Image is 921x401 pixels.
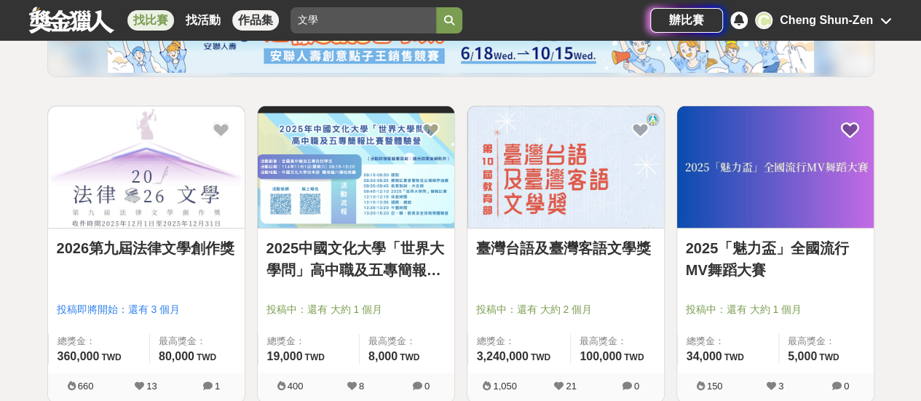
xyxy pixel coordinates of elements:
[788,350,817,362] span: 5,000
[780,12,873,29] div: Cheng Shun-Zen
[687,334,770,349] span: 總獎金：
[724,352,743,362] span: TWD
[477,334,562,349] span: 總獎金：
[624,352,644,362] span: TWD
[290,7,436,33] input: 全球自行車設計比賽
[580,334,655,349] span: 最高獎金：
[650,8,723,33] a: 辦比賽
[778,381,783,392] span: 3
[101,352,121,362] span: TWD
[48,106,245,228] img: Cover Image
[267,350,303,362] span: 19,000
[288,381,304,392] span: 400
[531,352,550,362] span: TWD
[58,334,141,349] span: 總獎金：
[48,106,245,229] a: Cover Image
[359,381,364,392] span: 8
[476,237,655,259] a: 臺灣台語及臺灣客語文學獎
[232,10,279,31] a: 作品集
[477,350,529,362] span: 3,240,000
[57,302,236,317] span: 投稿即將開始：還有 3 個月
[687,350,722,362] span: 34,000
[215,381,220,392] span: 1
[686,302,865,317] span: 投稿中：還有 大約 1 個月
[819,352,839,362] span: TWD
[197,352,216,362] span: TWD
[467,106,664,229] a: Cover Image
[78,381,94,392] span: 660
[368,334,446,349] span: 最高獎金：
[566,381,576,392] span: 21
[424,381,430,392] span: 0
[258,106,454,228] img: Cover Image
[788,334,865,349] span: 最高獎金：
[266,302,446,317] span: 投稿中：還有 大約 1 個月
[267,334,350,349] span: 總獎金：
[368,350,398,362] span: 8,000
[493,381,517,392] span: 1,050
[677,106,874,228] img: Cover Image
[146,381,157,392] span: 13
[580,350,622,362] span: 100,000
[180,10,226,31] a: 找活動
[57,237,236,259] a: 2026第九屆法律文學創作獎
[58,350,100,362] span: 360,000
[266,237,446,281] a: 2025中國文化大學「世界大學問」高中職及五專簡報比賽
[755,12,772,29] div: C
[707,381,723,392] span: 150
[677,106,874,229] a: Cover Image
[258,106,454,229] a: Cover Image
[686,237,865,281] a: 2025「魅力盃」全國流行MV舞蹈大賽
[634,381,639,392] span: 0
[304,352,324,362] span: TWD
[844,381,849,392] span: 0
[467,106,664,228] img: Cover Image
[159,334,236,349] span: 最高獎金：
[400,352,419,362] span: TWD
[159,350,194,362] span: 80,000
[127,10,174,31] a: 找比賽
[476,302,655,317] span: 投稿中：還有 大約 2 個月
